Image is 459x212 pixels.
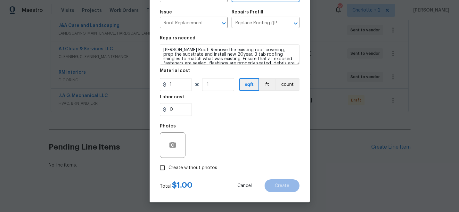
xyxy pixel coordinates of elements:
[160,10,172,14] h5: Issue
[160,69,190,73] h5: Material cost
[265,179,299,192] button: Create
[275,78,299,91] button: count
[160,182,193,190] div: Total
[232,10,263,14] h5: Repairs Prefill
[237,183,252,188] span: Cancel
[219,19,228,28] button: Open
[259,78,275,91] button: ft
[168,165,217,171] span: Create without photos
[172,181,193,189] span: $ 1.00
[160,95,184,99] h5: Labor cost
[275,183,289,188] span: Create
[291,19,300,28] button: Open
[160,44,299,65] textarea: [PERSON_NAME] Roof: Remove the existing roof covering, prep the substrate and install new 20year,...
[227,179,262,192] button: Cancel
[160,36,195,40] h5: Repairs needed
[160,124,176,128] h5: Photos
[239,78,259,91] button: sqft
